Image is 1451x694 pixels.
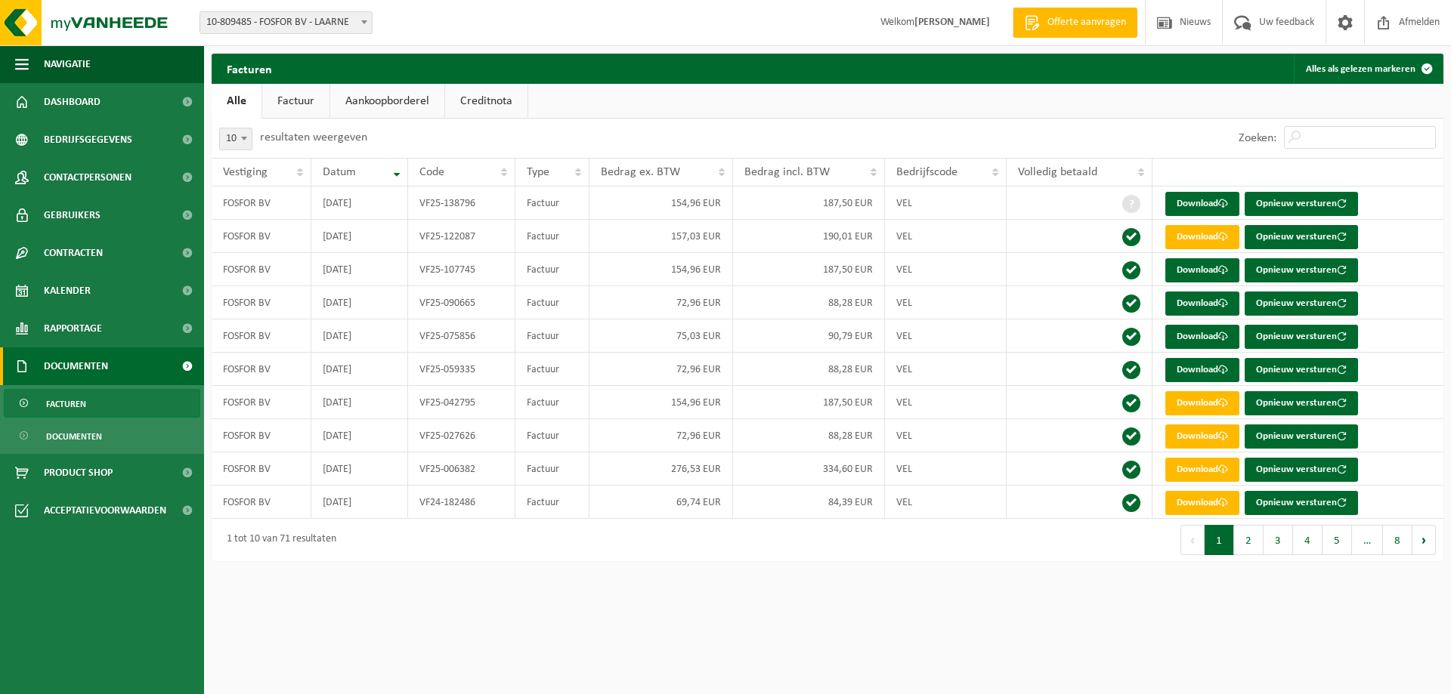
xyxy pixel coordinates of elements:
[1245,458,1358,482] button: Opnieuw versturen
[1239,132,1276,144] label: Zoeken:
[212,286,311,319] td: FOSFOR BV
[1165,325,1239,349] a: Download
[515,386,589,419] td: Factuur
[885,386,1007,419] td: VEL
[311,286,408,319] td: [DATE]
[44,234,103,272] span: Contracten
[733,386,884,419] td: 187,50 EUR
[885,187,1007,220] td: VEL
[1180,525,1205,555] button: Previous
[212,54,287,83] h2: Facturen
[311,386,408,419] td: [DATE]
[212,319,311,353] td: FOSFOR BV
[589,486,733,519] td: 69,74 EUR
[914,17,990,28] strong: [PERSON_NAME]
[589,253,733,286] td: 154,96 EUR
[212,386,311,419] td: FOSFOR BV
[200,12,372,33] span: 10-809485 - FOSFOR BV - LAARNE
[589,452,733,486] td: 276,53 EUR
[1245,325,1358,349] button: Opnieuw versturen
[212,419,311,452] td: FOSFOR BV
[885,253,1007,286] td: VEL
[1412,525,1436,555] button: Next
[4,389,200,418] a: Facturen
[527,166,549,178] span: Type
[589,319,733,353] td: 75,03 EUR
[1245,424,1358,449] button: Opnieuw versturen
[1165,225,1239,249] a: Download
[1234,525,1264,555] button: 2
[515,452,589,486] td: Factuur
[1165,358,1239,382] a: Download
[44,196,101,234] span: Gebruikers
[445,84,527,119] a: Creditnota
[46,422,102,451] span: Documenten
[1165,258,1239,282] a: Download
[408,187,515,220] td: VF25-138796
[733,187,884,220] td: 187,50 EUR
[44,347,108,385] span: Documenten
[212,220,311,253] td: FOSFOR BV
[44,83,101,121] span: Dashboard
[212,452,311,486] td: FOSFOR BV
[1245,491,1358,515] button: Opnieuw versturen
[1165,192,1239,216] a: Download
[515,353,589,386] td: Factuur
[515,319,589,353] td: Factuur
[1264,525,1293,555] button: 3
[515,187,589,220] td: Factuur
[408,486,515,519] td: VF24-182486
[419,166,444,178] span: Code
[733,353,884,386] td: 88,28 EUR
[212,486,311,519] td: FOSFOR BV
[515,220,589,253] td: Factuur
[885,419,1007,452] td: VEL
[212,187,311,220] td: FOSFOR BV
[733,452,884,486] td: 334,60 EUR
[733,319,884,353] td: 90,79 EUR
[1245,192,1358,216] button: Opnieuw versturen
[311,187,408,220] td: [DATE]
[733,419,884,452] td: 88,28 EUR
[311,253,408,286] td: [DATE]
[515,486,589,519] td: Factuur
[515,419,589,452] td: Factuur
[885,486,1007,519] td: VEL
[885,286,1007,319] td: VEL
[885,220,1007,253] td: VEL
[223,166,268,178] span: Vestiging
[1245,225,1358,249] button: Opnieuw versturen
[885,353,1007,386] td: VEL
[330,84,444,119] a: Aankoopborderel
[589,419,733,452] td: 72,96 EUR
[311,452,408,486] td: [DATE]
[4,421,200,450] a: Documenten
[1352,525,1383,555] span: …
[311,220,408,253] td: [DATE]
[262,84,329,119] a: Factuur
[1383,525,1412,555] button: 8
[1018,166,1097,178] span: Volledig betaald
[589,353,733,386] td: 72,96 EUR
[589,220,733,253] td: 157,03 EUR
[311,353,408,386] td: [DATE]
[1205,525,1234,555] button: 1
[44,310,102,347] span: Rapportage
[408,253,515,286] td: VF25-107745
[744,166,830,178] span: Bedrag incl. BTW
[44,454,113,492] span: Product Shop
[1245,358,1358,382] button: Opnieuw versturen
[733,220,884,253] td: 190,01 EUR
[44,121,132,159] span: Bedrijfsgegevens
[46,390,86,418] span: Facturen
[1323,525,1352,555] button: 5
[323,166,356,178] span: Datum
[408,319,515,353] td: VF25-075856
[408,419,515,452] td: VF25-027626
[515,253,589,286] td: Factuur
[885,319,1007,353] td: VEL
[44,45,91,83] span: Navigatie
[1165,291,1239,316] a: Download
[219,526,336,554] div: 1 tot 10 van 71 resultaten
[311,419,408,452] td: [DATE]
